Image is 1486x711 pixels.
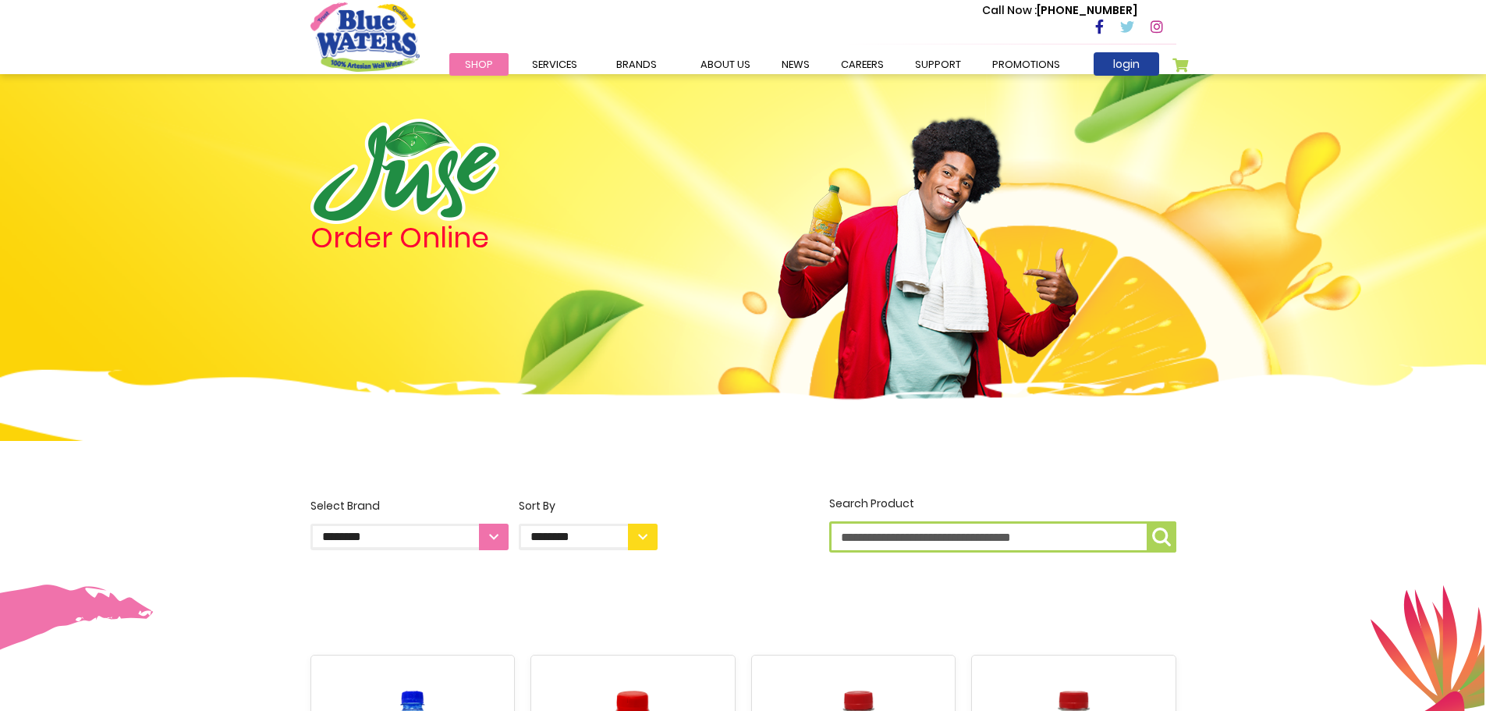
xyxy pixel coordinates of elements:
p: [PHONE_NUMBER] [982,2,1137,19]
input: Search Product [829,521,1176,553]
select: Select Brand [310,524,509,550]
span: Brands [616,57,657,72]
a: support [899,53,977,76]
a: News [766,53,825,76]
a: store logo [310,2,420,71]
img: logo [310,119,499,224]
span: Services [532,57,577,72]
a: Promotions [977,53,1076,76]
div: Sort By [519,498,658,514]
label: Select Brand [310,498,509,550]
span: Shop [465,57,493,72]
img: man.png [776,90,1080,424]
a: about us [685,53,766,76]
a: login [1094,52,1159,76]
a: careers [825,53,899,76]
span: Call Now : [982,2,1037,18]
select: Sort By [519,524,658,550]
img: search-icon.png [1152,528,1171,546]
button: Search Product [1147,521,1176,553]
label: Search Product [829,496,1176,553]
h4: Order Online [310,224,658,252]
